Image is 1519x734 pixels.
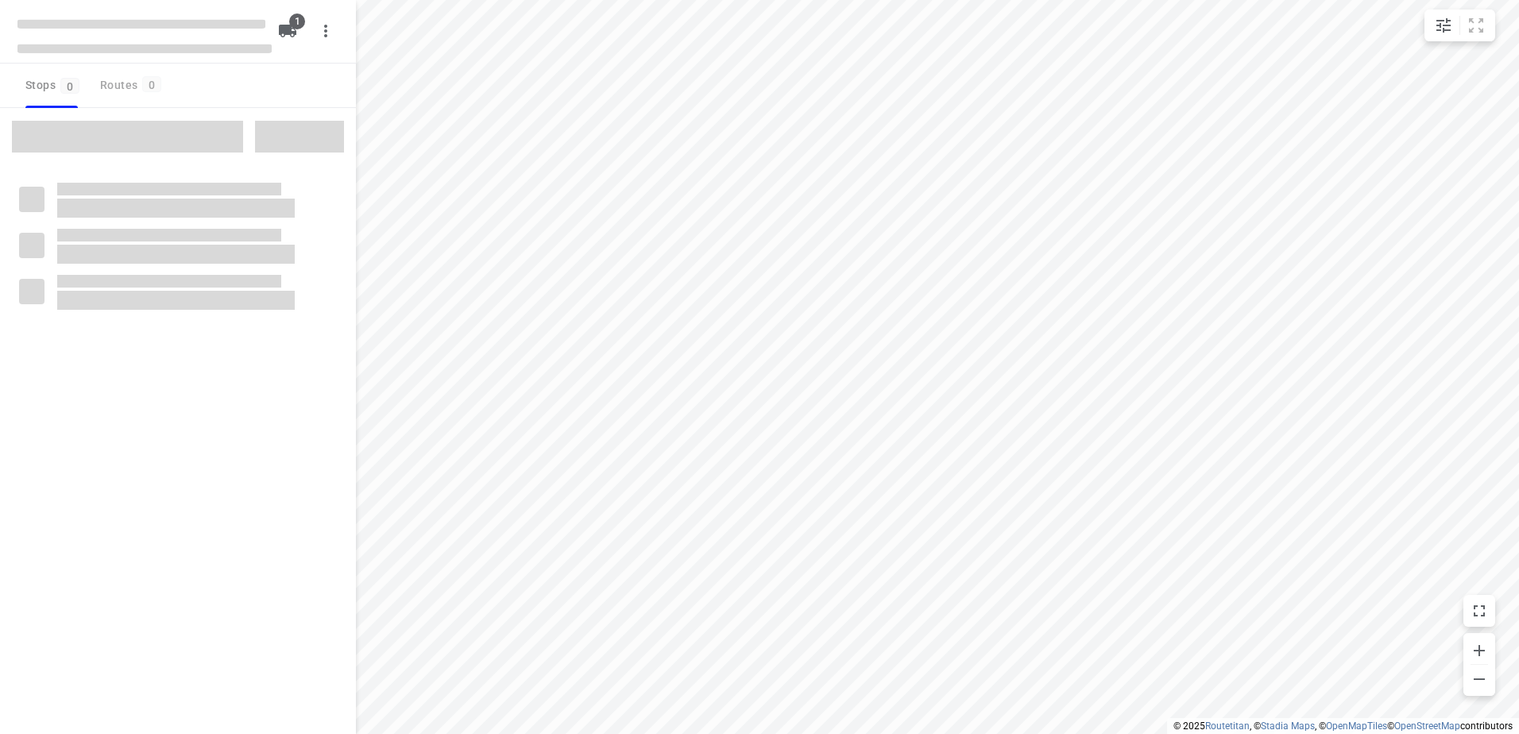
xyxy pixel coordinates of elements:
[1326,720,1387,732] a: OpenMapTiles
[1205,720,1250,732] a: Routetitan
[1173,720,1513,732] li: © 2025 , © , © © contributors
[1424,10,1495,41] div: small contained button group
[1428,10,1459,41] button: Map settings
[1261,720,1315,732] a: Stadia Maps
[1394,720,1460,732] a: OpenStreetMap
